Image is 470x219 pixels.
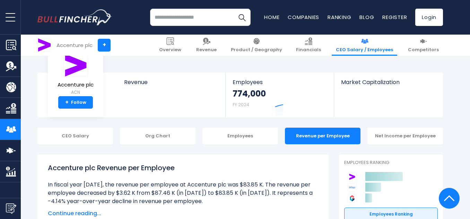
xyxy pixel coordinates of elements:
[196,47,217,53] span: Revenue
[336,47,393,53] span: CEO Salary / Employees
[296,47,321,53] span: Financials
[359,13,374,21] a: Blog
[367,128,443,144] div: Net Income per Employee
[192,35,221,56] a: Revenue
[37,9,112,25] img: bullfincher logo
[264,13,279,21] a: Home
[348,183,357,192] img: Infosys Limited competitors logo
[63,54,88,77] img: ACN logo
[58,89,94,95] small: ACN
[334,73,442,97] a: Market Capitalization
[48,163,318,173] h1: Accenture plc Revenue per Employee
[226,73,333,117] a: Employees 774,000 FY 2024
[227,35,286,56] a: Product / Geography
[38,38,51,52] img: ACN logo
[348,172,357,181] img: Accenture plc competitors logo
[285,128,360,144] div: Revenue per Employee
[57,53,94,97] a: Accenture plc ACN
[124,79,219,85] span: Revenue
[341,79,435,85] span: Market Capitalization
[120,128,195,144] div: Org Chart
[98,39,111,52] a: +
[328,13,351,21] a: Ranking
[292,35,325,56] a: Financials
[415,9,443,26] a: Login
[233,9,251,26] button: Search
[382,13,407,21] a: Register
[233,88,266,99] strong: 774,000
[65,99,69,106] strong: +
[332,35,397,56] a: CEO Salary / Employees
[408,47,439,53] span: Competitors
[344,160,438,166] p: Employees Ranking
[233,102,249,108] small: FY 2024
[231,47,282,53] span: Product / Geography
[202,128,278,144] div: Employees
[58,82,94,88] span: Accenture plc
[117,73,226,97] a: Revenue
[155,35,185,56] a: Overview
[56,41,93,49] div: Accenture plc
[159,47,181,53] span: Overview
[48,181,318,206] li: In fiscal year [DATE], the revenue per employee at Accenture plc was $83.85 K. The revenue per em...
[48,209,318,218] span: Continue reading...
[348,194,357,203] img: Genpact Limited competitors logo
[404,35,443,56] a: Competitors
[37,128,113,144] div: CEO Salary
[233,79,327,85] span: Employees
[37,9,112,25] a: Go to homepage
[288,13,319,21] a: Companies
[58,96,93,109] a: +Follow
